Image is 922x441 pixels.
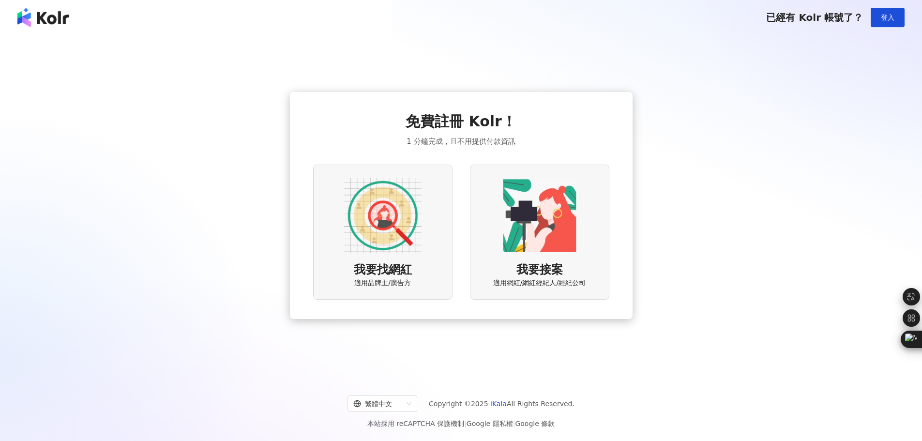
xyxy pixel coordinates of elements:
img: logo [17,8,69,27]
a: Google 條款 [515,420,555,427]
div: 繁體中文 [353,396,403,411]
span: 我要找網紅 [354,262,412,278]
img: AD identity option [344,177,422,254]
a: Google 隱私權 [467,420,513,427]
img: KOL identity option [501,177,578,254]
span: 本站採用 reCAPTCHA 保護機制 [367,418,555,429]
a: iKala [490,400,507,408]
button: 登入 [871,8,905,27]
span: 我要接案 [516,262,563,278]
span: Copyright © 2025 All Rights Reserved. [429,398,574,410]
span: 適用品牌主/廣告方 [354,278,411,288]
span: | [513,420,515,427]
span: | [464,420,467,427]
span: 免費註冊 Kolr！ [406,111,516,132]
span: 已經有 Kolr 帳號了？ [766,12,863,23]
span: 登入 [881,14,894,21]
span: 適用網紅/網紅經紀人/經紀公司 [493,278,586,288]
span: 1 分鐘完成，且不用提供付款資訊 [407,136,515,147]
